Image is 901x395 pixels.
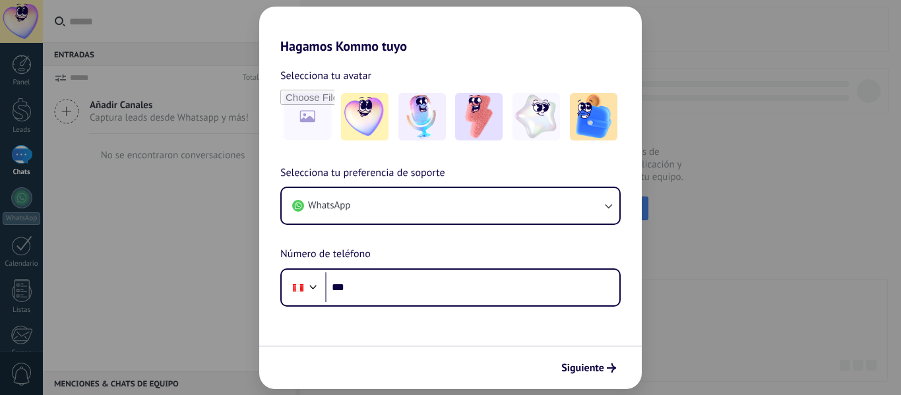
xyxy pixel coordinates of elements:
img: -1.jpeg [341,93,388,140]
img: -5.jpeg [570,93,617,140]
span: Siguiente [561,363,604,373]
div: Peru: + 51 [286,274,311,301]
span: Selecciona tu avatar [280,67,371,84]
span: Selecciona tu preferencia de soporte [280,165,445,182]
span: WhatsApp [308,199,350,212]
button: Siguiente [555,357,622,379]
img: -2.jpeg [398,93,446,140]
h2: Hagamos Kommo tuyo [259,7,642,54]
img: -4.jpeg [513,93,560,140]
button: WhatsApp [282,188,619,224]
img: -3.jpeg [455,93,503,140]
span: Número de teléfono [280,246,371,263]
